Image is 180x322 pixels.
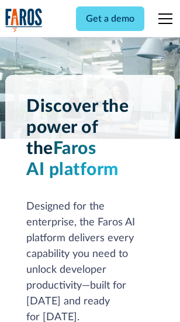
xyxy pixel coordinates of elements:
[76,6,144,31] a: Get a demo
[5,8,43,32] a: home
[151,5,175,33] div: menu
[26,140,119,179] span: Faros AI platform
[26,96,154,180] h1: Discover the power of the
[5,8,43,32] img: Logo of the analytics and reporting company Faros.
